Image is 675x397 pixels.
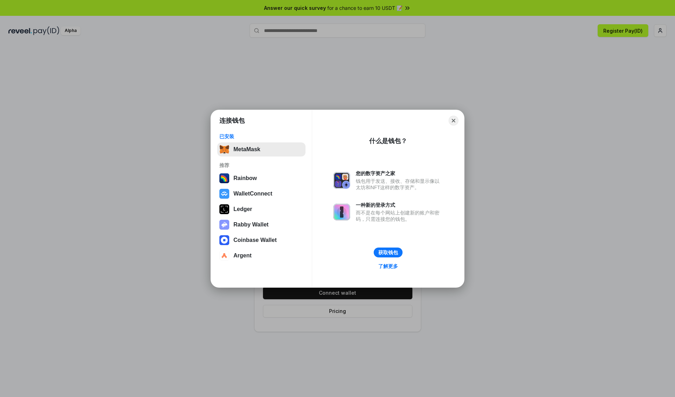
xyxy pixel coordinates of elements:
[233,252,252,259] div: Argent
[217,202,306,216] button: Ledger
[356,170,443,177] div: 您的数字资产之家
[217,187,306,201] button: WalletConnect
[356,210,443,222] div: 而不是在每个网站上创建新的账户和密码，只需连接您的钱包。
[217,233,306,247] button: Coinbase Wallet
[219,133,303,140] div: 已安装
[449,116,458,126] button: Close
[233,237,277,243] div: Coinbase Wallet
[219,251,229,261] img: svg+xml,%3Csvg%20width%3D%2228%22%20height%3D%2228%22%20viewBox%3D%220%200%2028%2028%22%20fill%3D...
[374,262,402,271] a: 了解更多
[233,222,269,228] div: Rabby Wallet
[219,145,229,154] img: svg+xml,%3Csvg%20fill%3D%22none%22%20height%3D%2233%22%20viewBox%3D%220%200%2035%2033%22%20width%...
[219,189,229,199] img: svg+xml,%3Csvg%20width%3D%2228%22%20height%3D%2228%22%20viewBox%3D%220%200%2028%2028%22%20fill%3D...
[219,116,245,125] h1: 连接钱包
[217,171,306,185] button: Rainbow
[233,191,272,197] div: WalletConnect
[233,175,257,181] div: Rainbow
[333,172,350,189] img: svg+xml,%3Csvg%20xmlns%3D%22http%3A%2F%2Fwww.w3.org%2F2000%2Fsvg%22%20fill%3D%22none%22%20viewBox...
[219,162,303,168] div: 推荐
[378,249,398,256] div: 获取钱包
[217,142,306,156] button: MetaMask
[374,248,403,257] button: 获取钱包
[233,146,260,153] div: MetaMask
[378,263,398,269] div: 了解更多
[369,137,407,145] div: 什么是钱包？
[217,218,306,232] button: Rabby Wallet
[219,220,229,230] img: svg+xml,%3Csvg%20xmlns%3D%22http%3A%2F%2Fwww.w3.org%2F2000%2Fsvg%22%20fill%3D%22none%22%20viewBox...
[219,173,229,183] img: svg+xml,%3Csvg%20width%3D%22120%22%20height%3D%22120%22%20viewBox%3D%220%200%20120%20120%22%20fil...
[217,249,306,263] button: Argent
[219,204,229,214] img: svg+xml,%3Csvg%20xmlns%3D%22http%3A%2F%2Fwww.w3.org%2F2000%2Fsvg%22%20width%3D%2228%22%20height%3...
[219,235,229,245] img: svg+xml,%3Csvg%20width%3D%2228%22%20height%3D%2228%22%20viewBox%3D%220%200%2028%2028%22%20fill%3D...
[356,178,443,191] div: 钱包用于发送、接收、存储和显示像以太坊和NFT这样的数字资产。
[333,204,350,220] img: svg+xml,%3Csvg%20xmlns%3D%22http%3A%2F%2Fwww.w3.org%2F2000%2Fsvg%22%20fill%3D%22none%22%20viewBox...
[356,202,443,208] div: 一种新的登录方式
[233,206,252,212] div: Ledger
